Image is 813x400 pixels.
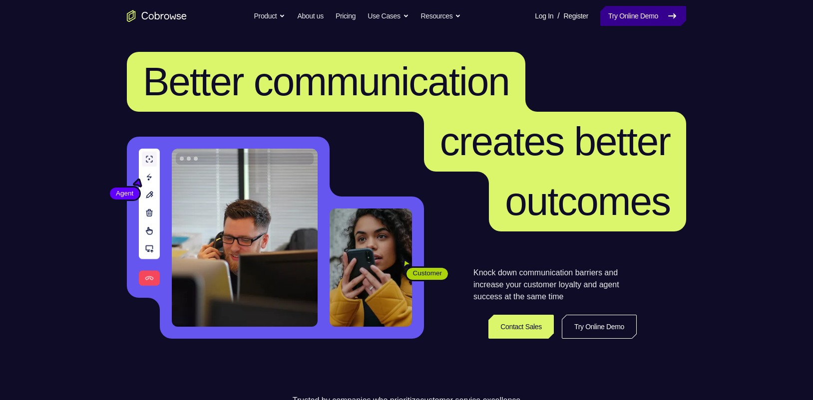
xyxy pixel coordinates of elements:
img: A customer support agent talking on the phone [172,149,318,327]
span: / [557,10,559,22]
a: Try Online Demo [600,6,686,26]
button: Resources [421,6,461,26]
button: Product [254,6,286,26]
a: Register [564,6,588,26]
button: Use Cases [368,6,408,26]
a: About us [297,6,323,26]
a: Try Online Demo [562,315,637,339]
a: Log In [535,6,553,26]
span: outcomes [505,179,670,223]
a: Contact Sales [488,315,554,339]
span: Better communication [143,59,509,104]
img: A customer holding their phone [330,208,412,327]
a: Go to the home page [127,10,187,22]
p: Knock down communication barriers and increase your customer loyalty and agent success at the sam... [473,267,637,303]
span: creates better [440,119,670,164]
a: Pricing [336,6,356,26]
